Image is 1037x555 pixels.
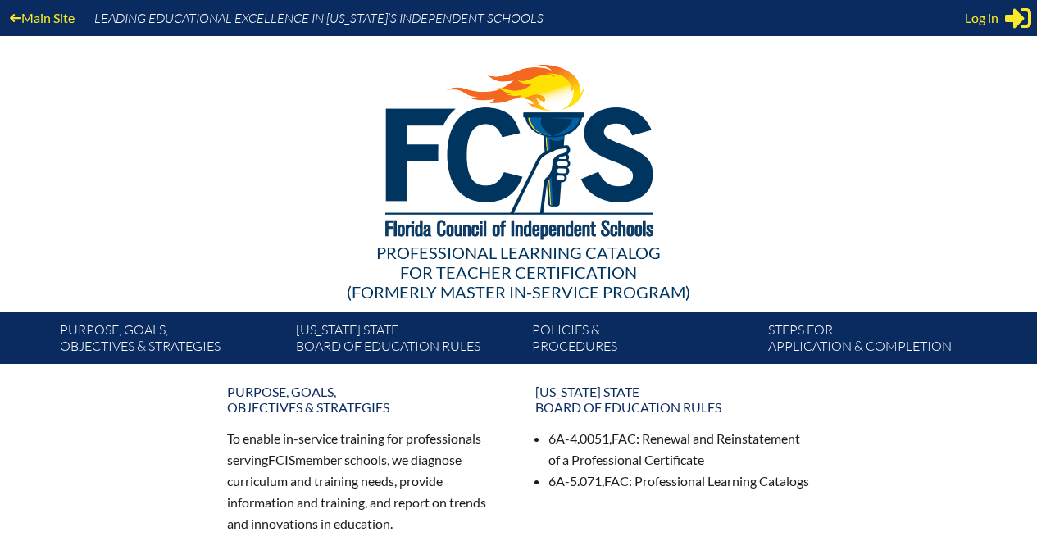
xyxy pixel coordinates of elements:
[289,318,525,364] a: [US_STATE] StateBoard of Education rules
[400,262,637,282] span: for Teacher Certification
[604,473,629,489] span: FAC
[53,318,289,364] a: Purpose, goals,objectives & strategies
[965,8,998,28] span: Log in
[349,36,688,260] img: FCISlogo221.eps
[762,318,998,364] a: Steps forapplication & completion
[227,428,503,534] p: To enable in-service training for professionals serving member schools, we diagnose curriculum an...
[3,7,81,29] a: Main Site
[525,377,821,421] a: [US_STATE] StateBoard of Education rules
[548,428,811,471] li: 6A-4.0051, : Renewal and Reinstatement of a Professional Certificate
[548,471,811,492] li: 6A-5.071, : Professional Learning Catalogs
[525,318,762,364] a: Policies &Procedures
[217,377,512,421] a: Purpose, goals,objectives & strategies
[268,452,295,467] span: FCIS
[1005,5,1031,31] svg: Sign in or register
[612,430,636,446] span: FAC
[47,243,991,302] div: Professional Learning Catalog (formerly Master In-service Program)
